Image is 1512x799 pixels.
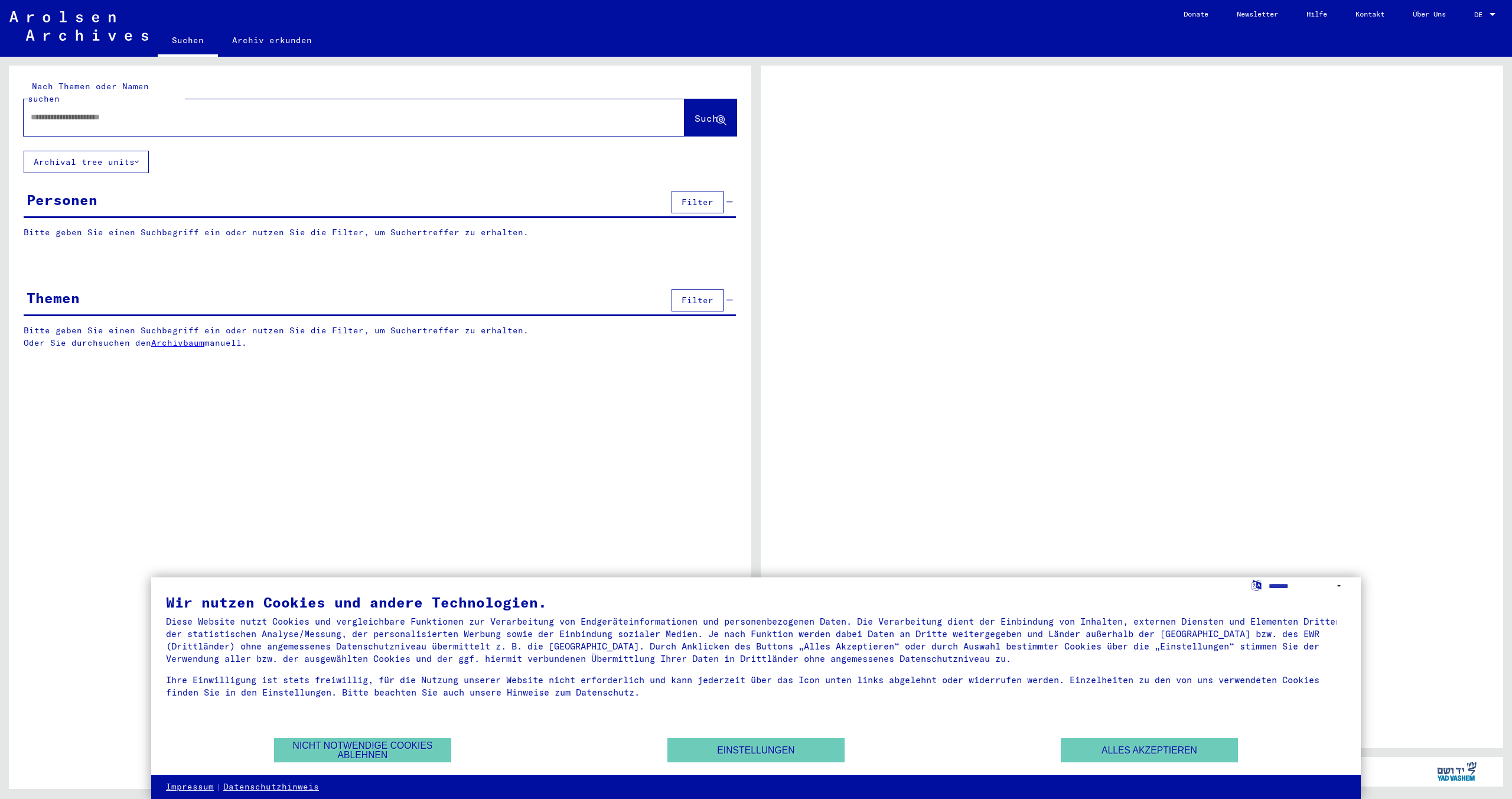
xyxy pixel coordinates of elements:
span: Suche [695,112,724,124]
button: Alles akzeptieren [1061,738,1238,762]
button: Filter [672,289,724,311]
a: Archivbaum [151,337,204,348]
span: Filter [682,295,713,306]
button: Archival tree units [24,151,149,173]
span: DE [1474,11,1487,19]
a: Archiv erkunden [218,26,326,54]
mat-label: Nach Themen oder Namen suchen [28,81,149,104]
span: Filter [682,197,713,207]
button: Filter [672,191,724,213]
img: yv_logo.png [1435,756,1479,786]
img: Arolsen_neg.svg [9,11,148,41]
p: Bitte geben Sie einen Suchbegriff ein oder nutzen Sie die Filter, um Suchertreffer zu erhalten. [24,226,736,239]
a: Suchen [158,26,218,57]
div: Ihre Einwilligung ist stets freiwillig, für die Nutzung unserer Website nicht erforderlich und ka... [166,674,1346,699]
button: Einstellungen [667,738,845,762]
a: Datenschutzhinweis [223,781,319,793]
div: Diese Website nutzt Cookies und vergleichbare Funktionen zur Verarbeitung von Endgeräteinformatio... [166,615,1346,665]
select: Sprache auswählen [1269,577,1346,595]
label: Sprache auswählen [1250,579,1263,590]
p: Bitte geben Sie einen Suchbegriff ein oder nutzen Sie die Filter, um Suchertreffer zu erhalten. O... [24,324,737,349]
a: Impressum [166,781,214,793]
div: Themen [27,287,80,308]
button: Nicht notwendige Cookies ablehnen [274,738,451,762]
div: Wir nutzen Cookies und andere Technologien. [166,595,1346,609]
button: Suche [685,99,737,136]
div: Personen [27,189,97,210]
